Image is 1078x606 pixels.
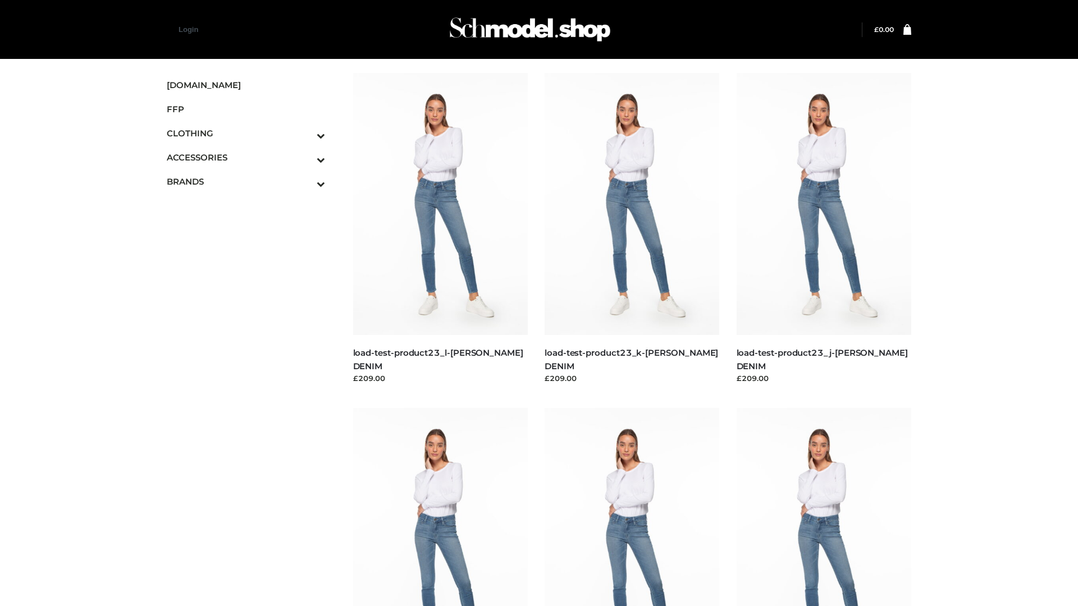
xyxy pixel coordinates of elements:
a: ACCESSORIESToggle Submenu [167,145,325,169]
span: [DOMAIN_NAME] [167,79,325,91]
bdi: 0.00 [874,25,894,34]
a: Login [179,25,198,34]
a: BRANDSToggle Submenu [167,169,325,194]
img: Schmodel Admin 964 [446,7,614,52]
span: £ [874,25,879,34]
div: £209.00 [545,373,720,384]
a: [DOMAIN_NAME] [167,73,325,97]
a: load-test-product23_j-[PERSON_NAME] DENIM [737,347,908,371]
span: BRANDS [167,175,325,188]
a: FFP [167,97,325,121]
a: £0.00 [874,25,894,34]
span: FFP [167,103,325,116]
button: Toggle Submenu [286,121,325,145]
div: £209.00 [353,373,528,384]
button: Toggle Submenu [286,145,325,169]
span: CLOTHING [167,127,325,140]
button: Toggle Submenu [286,169,325,194]
a: load-test-product23_l-[PERSON_NAME] DENIM [353,347,523,371]
a: CLOTHINGToggle Submenu [167,121,325,145]
a: load-test-product23_k-[PERSON_NAME] DENIM [545,347,718,371]
div: £209.00 [737,373,912,384]
span: ACCESSORIES [167,151,325,164]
